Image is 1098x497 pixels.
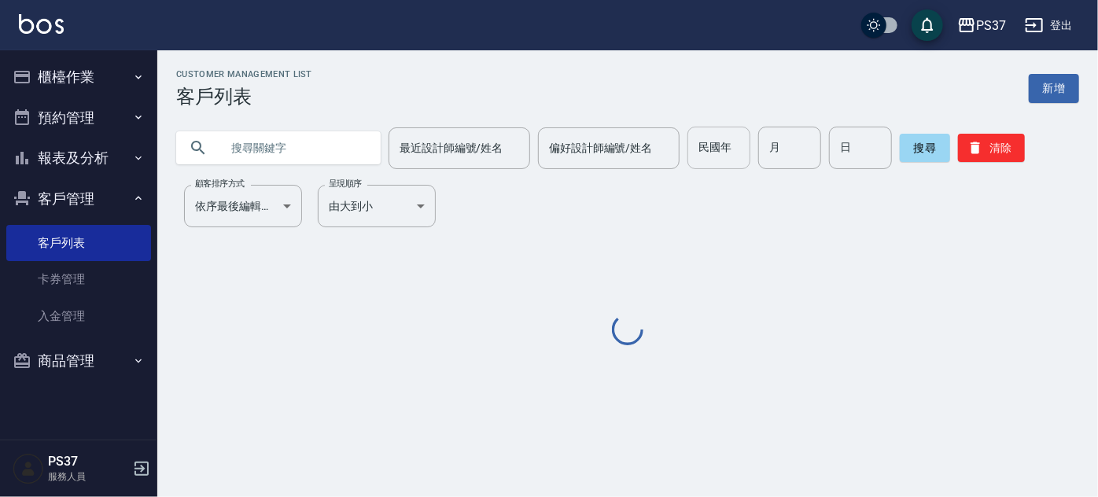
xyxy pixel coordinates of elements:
[900,134,950,162] button: 搜尋
[6,57,151,98] button: 櫃檯作業
[951,9,1012,42] button: PS37
[220,127,368,169] input: 搜尋關鍵字
[329,178,362,190] label: 呈現順序
[1029,74,1079,103] a: 新增
[976,16,1006,35] div: PS37
[184,185,302,227] div: 依序最後編輯時間
[19,14,64,34] img: Logo
[6,98,151,138] button: 預約管理
[958,134,1025,162] button: 清除
[6,341,151,381] button: 商品管理
[6,261,151,297] a: 卡券管理
[912,9,943,41] button: save
[6,138,151,179] button: 報表及分析
[48,454,128,469] h5: PS37
[1019,11,1079,40] button: 登出
[6,298,151,334] a: 入金管理
[176,86,312,108] h3: 客戶列表
[6,225,151,261] a: 客戶列表
[48,469,128,484] p: 服務人員
[176,69,312,79] h2: Customer Management List
[13,453,44,484] img: Person
[195,178,245,190] label: 顧客排序方式
[318,185,436,227] div: 由大到小
[6,179,151,219] button: 客戶管理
